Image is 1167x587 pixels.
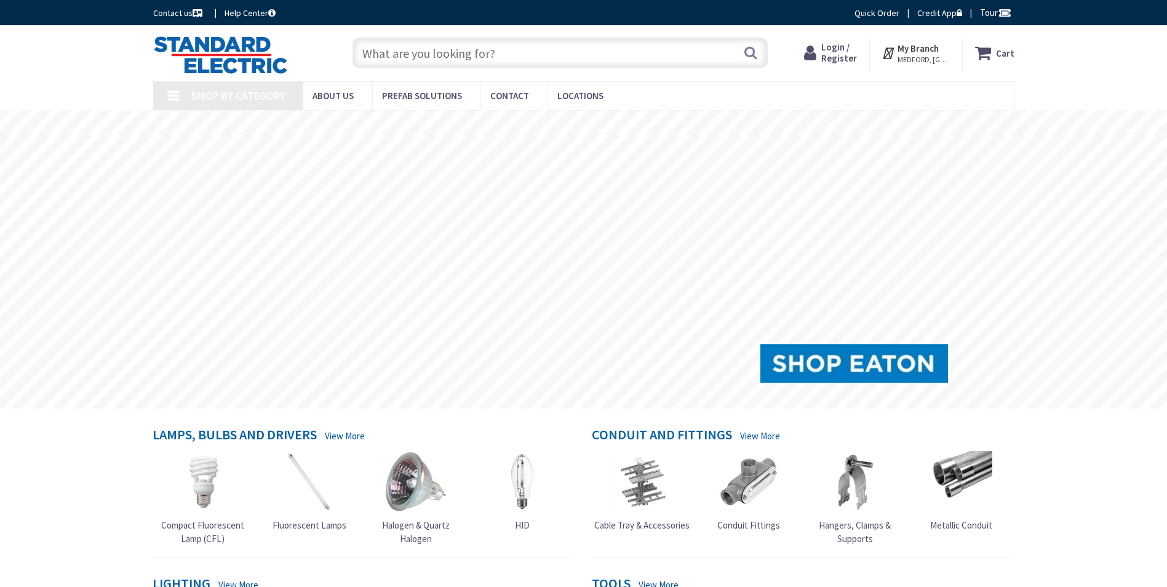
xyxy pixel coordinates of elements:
[492,451,553,532] a: HID HID
[172,451,234,513] img: Compact Fluorescent Lamp (CFL)
[592,427,732,445] h4: Conduit and Fittings
[313,90,354,102] span: About Us
[594,519,690,531] span: Cable Tray & Accessories
[718,451,779,513] img: Conduit Fittings
[854,7,899,19] a: Quick Order
[390,117,805,130] rs-layer: [MEDICAL_DATA]: Our Commitment to Our Employees and Customers
[325,429,365,442] a: View More
[931,451,992,513] img: Metallic Conduit
[352,38,768,68] input: What are you looking for?
[824,451,886,513] img: Hangers, Clamps & Supports
[717,451,780,532] a: Conduit Fittings Conduit Fittings
[975,42,1014,64] a: Cart
[898,55,950,65] span: MEDFORD, [GEOGRAPHIC_DATA]
[161,519,244,544] span: Compact Fluorescent Lamp (CFL)
[365,451,466,545] a: Halogen & Quartz Halogen Halogen & Quartz Halogen
[191,89,285,103] span: Shop By Category
[385,451,447,513] img: Halogen & Quartz Halogen
[611,451,673,513] img: Cable Tray & Accessories
[273,519,346,531] span: Fluorescent Lamps
[153,451,253,545] a: Compact Fluorescent Lamp (CFL) Compact Fluorescent Lamp (CFL)
[996,42,1014,64] strong: Cart
[717,519,780,531] span: Conduit Fittings
[740,429,780,442] a: View More
[819,519,891,544] span: Hangers, Clamps & Supports
[917,7,962,19] a: Credit App
[882,42,950,64] div: My Branch MEDFORD, [GEOGRAPHIC_DATA]
[821,41,857,64] span: Login / Register
[898,42,939,54] strong: My Branch
[930,451,992,532] a: Metallic Conduit Metallic Conduit
[930,519,992,531] span: Metallic Conduit
[805,451,906,545] a: Hangers, Clamps & Supports Hangers, Clamps & Supports
[153,36,288,74] img: Standard Electric
[225,7,276,19] a: Help Center
[804,42,857,64] a: Login / Register
[557,90,603,102] span: Locations
[492,451,553,513] img: HID
[153,427,317,445] h4: Lamps, Bulbs and Drivers
[382,519,450,544] span: Halogen & Quartz Halogen
[515,519,530,531] span: HID
[382,90,462,102] span: Prefab Solutions
[594,451,690,532] a: Cable Tray & Accessories Cable Tray & Accessories
[279,451,340,513] img: Fluorescent Lamps
[980,7,1011,18] span: Tour
[490,90,529,102] span: Contact
[273,451,346,532] a: Fluorescent Lamps Fluorescent Lamps
[153,7,205,19] a: Contact us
